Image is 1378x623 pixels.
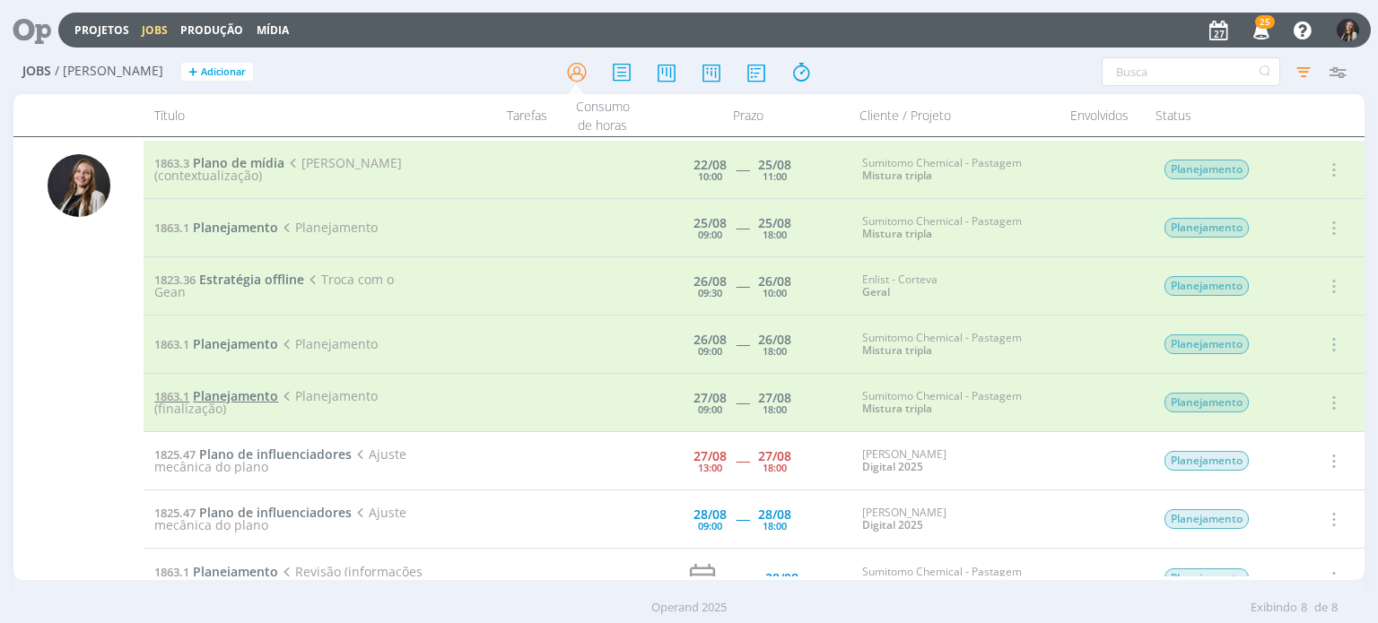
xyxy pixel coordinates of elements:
[199,271,304,288] span: Estratégia offline
[154,271,304,288] a: 1823.36Estratégia offline
[22,64,51,79] span: Jobs
[154,336,189,352] span: 1863.1
[154,446,406,475] span: Ajuste mecânica do plano
[154,505,196,521] span: 1825.47
[736,219,749,236] span: -----
[154,272,196,288] span: 1823.36
[193,219,278,236] span: Planejamento
[862,390,1047,416] div: Sumitomo Chemical - Pastagem
[1164,393,1249,412] span: Planejamento
[736,572,749,584] div: -----
[181,63,253,82] button: +Adicionar
[758,450,791,463] div: 27/08
[1314,599,1328,617] span: de
[736,510,749,527] span: -----
[278,219,377,236] span: Planejamento
[1164,218,1249,238] span: Planejamento
[1164,509,1249,529] span: Planejamento
[193,387,278,404] span: Planejamento
[154,387,377,417] span: Planejamento (finalização)
[736,277,749,294] span: -----
[763,288,787,298] div: 10:00
[698,346,722,356] div: 09:00
[154,154,284,171] a: 1863.3Plano de mídia
[154,504,406,533] span: Ajuste mecânica do plano
[1055,94,1145,136] div: Envolvidos
[758,392,791,404] div: 27/08
[136,23,173,38] button: Jobs
[698,229,722,239] div: 09:00
[648,94,849,136] div: Prazo
[763,346,787,356] div: 18:00
[758,333,791,346] div: 26/08
[188,63,197,82] span: +
[154,335,278,352] a: 1863.1Planejamento
[1301,599,1307,617] span: 8
[698,404,722,414] div: 09:00
[450,94,558,136] div: Tarefas
[154,220,189,236] span: 1863.1
[193,335,278,352] span: Planejamento
[154,155,189,171] span: 1863.3
[144,94,449,136] div: Título
[862,401,932,416] a: Mistura tripla
[862,342,932,358] a: Mistura tripla
[193,563,278,580] span: Planejamento
[1337,19,1359,41] img: L
[154,504,352,521] a: 1825.47Plano de influenciadores
[48,154,110,217] img: L
[1102,57,1280,86] input: Busca
[765,572,798,584] div: 28/08
[154,563,278,580] a: 1863.1Planejamento
[862,215,1047,241] div: Sumitomo Chemical - Pastagem
[763,229,787,239] div: 18:00
[758,275,791,288] div: 26/08
[1164,451,1249,471] span: Planejamento
[154,564,189,580] span: 1863.1
[142,22,168,38] a: Jobs
[763,521,787,531] div: 18:00
[693,217,727,229] div: 25/08
[558,94,648,136] div: Consumo de horas
[862,332,1047,358] div: Sumitomo Chemical - Pastagem
[199,446,352,463] span: Plano de influenciadores
[693,275,727,288] div: 26/08
[1242,14,1278,47] button: 25
[154,271,393,300] span: Troca com o Gean
[154,446,196,463] span: 1825.47
[758,217,791,229] div: 25/08
[736,160,749,177] span: -----
[693,333,727,346] div: 26/08
[1164,334,1249,354] span: Planejamento
[693,450,727,463] div: 27/08
[693,159,727,171] div: 22/08
[862,517,923,532] a: Digital 2025
[278,335,377,352] span: Planejamento
[1164,568,1249,588] span: Planejamento
[736,335,749,352] span: -----
[736,452,749,469] span: -----
[862,566,1047,592] div: Sumitomo Chemical - Pastagem
[154,446,352,463] a: 1825.47Plano de influenciadores
[180,22,243,38] a: Produção
[199,504,352,521] span: Plano de influenciadores
[736,394,749,411] span: -----
[193,154,284,171] span: Plano de mídia
[862,506,1047,532] div: [PERSON_NAME]
[1336,14,1360,46] button: L
[862,448,1047,474] div: [PERSON_NAME]
[1164,160,1249,179] span: Planejamento
[1331,599,1338,617] span: 8
[257,22,289,38] a: Mídia
[154,154,401,184] span: [PERSON_NAME] (contextualização)
[698,171,722,181] div: 10:00
[758,159,791,171] div: 25/08
[1164,276,1249,296] span: Planejamento
[698,463,722,472] div: 13:00
[1145,94,1297,136] div: Status
[693,392,727,404] div: 27/08
[763,171,787,181] div: 11:00
[74,22,129,38] a: Projetos
[1255,15,1275,29] span: 25
[862,226,932,241] a: Mistura tripla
